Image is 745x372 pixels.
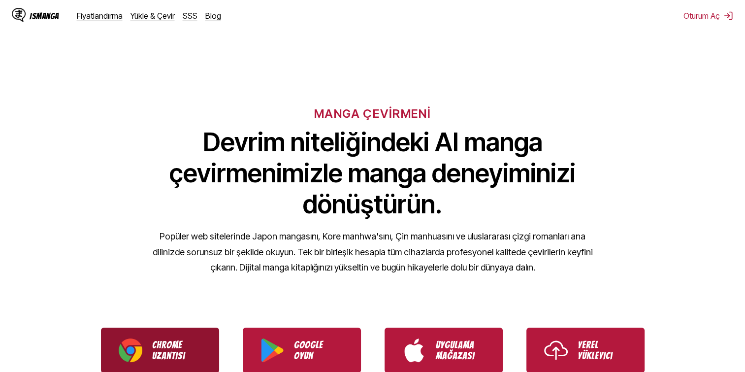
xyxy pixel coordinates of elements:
img: IsManga Logosu [12,8,26,22]
button: Oturum Aç [683,11,733,21]
a: Fiyatlandırma [77,11,123,21]
a: Yükle & Çevir [130,11,175,21]
img: Yükleme simgesi [544,338,568,362]
font: Oturum Aç [683,11,719,21]
img: Krom logosu [119,338,142,362]
img: App Store logosu [402,338,426,362]
p: Uygulama mağazası [436,339,485,361]
p: Chrome Uzantısı [152,339,201,361]
a: Blog [205,11,221,21]
img: Google Play logosu [260,338,284,362]
div: IsManga [30,11,59,21]
p: Google Oyun [294,339,343,361]
p: Popüler web sitelerinde Japon mangasını, Kore manhwa'sını, Çin manhuasını ve uluslararası çizgi r... [146,229,599,275]
h6: MANGA ÇEVİRMENİ [314,106,431,121]
h1: Devrim niteliğindeki AI manga çevirmenimizle manga deneyiminizi dönüştürün. [146,127,599,220]
a: SSS [183,11,197,21]
p: Yerel Yükleyici [578,339,627,361]
img: Oturumu kapat [723,11,733,21]
a: IsManga LogosuIsManga [12,8,77,24]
